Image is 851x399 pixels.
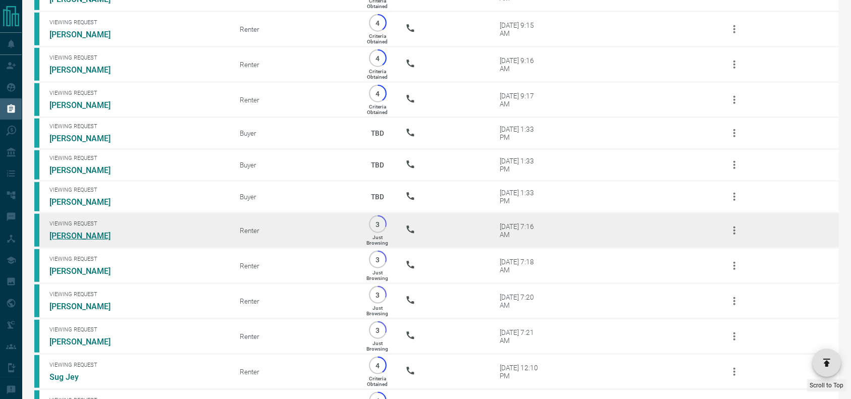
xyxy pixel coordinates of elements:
[34,182,39,211] div: condos.ca
[367,340,389,352] p: Just Browsing
[500,157,543,173] div: [DATE] 1:33 PM
[34,150,39,180] div: condos.ca
[49,231,125,241] a: [PERSON_NAME]
[500,222,543,239] div: [DATE] 7:16 AM
[367,235,389,246] p: Just Browsing
[367,104,388,115] p: Criteria Obtained
[34,284,39,317] div: condos.ca
[49,372,125,382] a: Sug Jey
[500,92,543,108] div: [DATE] 9:17 AM
[374,19,382,27] p: 4
[374,54,382,62] p: 4
[240,193,350,201] div: Buyer
[34,13,39,45] div: condos.ca
[49,90,225,96] span: Viewing Request
[374,291,382,299] p: 3
[500,56,543,73] div: [DATE] 9:16 AM
[240,25,350,33] div: Renter
[810,382,843,389] span: Scroll to Top
[34,214,39,247] div: condos.ca
[367,270,389,281] p: Just Browsing
[49,123,225,130] span: Viewing Request
[500,293,543,309] div: [DATE] 7:20 AM
[367,33,388,44] p: Criteria Obtained
[49,165,125,175] a: [PERSON_NAME]
[374,362,382,369] p: 4
[374,220,382,228] p: 3
[49,155,225,161] span: Viewing Request
[49,187,225,193] span: Viewing Request
[374,326,382,334] p: 3
[49,302,125,311] a: [PERSON_NAME]
[240,161,350,169] div: Buyer
[34,119,39,148] div: condos.ca
[365,120,390,147] p: TBD
[49,54,225,61] span: Viewing Request
[500,364,543,380] div: [DATE] 12:10 PM
[49,362,225,368] span: Viewing Request
[49,326,225,333] span: Viewing Request
[500,258,543,274] div: [DATE] 7:18 AM
[374,256,382,263] p: 3
[240,226,350,235] div: Renter
[49,100,125,110] a: [PERSON_NAME]
[49,65,125,75] a: [PERSON_NAME]
[49,256,225,262] span: Viewing Request
[49,291,225,298] span: Viewing Request
[240,129,350,137] div: Buyer
[500,328,543,345] div: [DATE] 7:21 AM
[500,189,543,205] div: [DATE] 1:33 PM
[365,151,390,179] p: TBD
[365,183,390,210] p: TBD
[49,134,125,143] a: [PERSON_NAME]
[367,305,389,316] p: Just Browsing
[240,96,350,104] div: Renter
[49,266,125,276] a: [PERSON_NAME]
[34,355,39,388] div: condos.ca
[240,332,350,340] div: Renter
[34,249,39,282] div: condos.ca
[240,297,350,305] div: Renter
[49,30,125,39] a: [PERSON_NAME]
[49,337,125,347] a: [PERSON_NAME]
[240,61,350,69] div: Renter
[240,368,350,376] div: Renter
[367,69,388,80] p: Criteria Obtained
[500,125,543,141] div: [DATE] 1:33 PM
[34,83,39,116] div: condos.ca
[49,19,225,26] span: Viewing Request
[500,21,543,37] div: [DATE] 9:15 AM
[367,376,388,387] p: Criteria Obtained
[374,90,382,97] p: 4
[240,262,350,270] div: Renter
[34,320,39,353] div: condos.ca
[49,197,125,207] a: [PERSON_NAME]
[49,220,225,227] span: Viewing Request
[34,48,39,81] div: condos.ca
